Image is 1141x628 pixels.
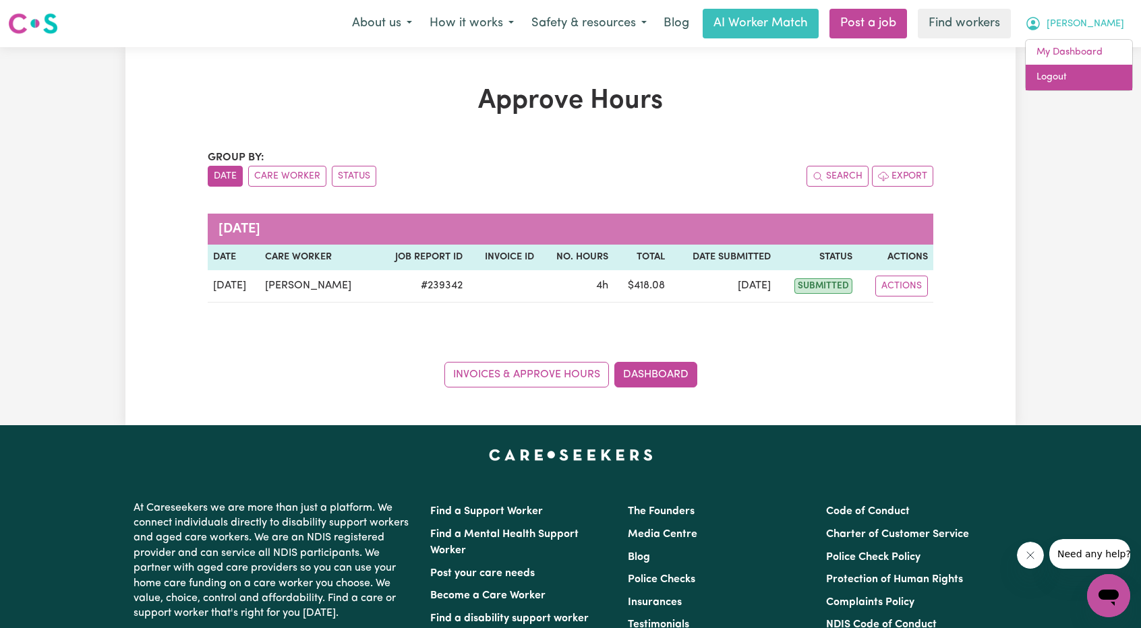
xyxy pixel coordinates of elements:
[1049,539,1130,569] iframe: Message from company
[670,245,776,270] th: Date Submitted
[1017,542,1044,569] iframe: Close message
[208,166,243,187] button: sort invoices by date
[523,9,655,38] button: Safety & resources
[208,270,260,303] td: [DATE]
[208,245,260,270] th: Date
[614,245,670,270] th: Total
[628,574,695,585] a: Police Checks
[208,152,264,163] span: Group by:
[248,166,326,187] button: sort invoices by care worker
[1025,39,1133,91] div: My Account
[628,552,650,563] a: Blog
[208,214,933,245] caption: [DATE]
[343,9,421,38] button: About us
[872,166,933,187] button: Export
[614,362,697,387] a: Dashboard
[826,506,910,517] a: Code of Conduct
[670,270,776,303] td: [DATE]
[826,552,920,563] a: Police Check Policy
[807,166,869,187] button: Search
[444,362,609,387] a: Invoices & Approve Hours
[375,245,468,270] th: Job Report ID
[655,9,697,38] a: Blog
[703,9,819,38] a: AI Worker Match
[8,9,82,20] span: Need any help?
[430,506,543,517] a: Find a Support Worker
[614,270,670,303] td: $ 418.08
[1026,40,1132,65] a: My Dashboard
[628,529,697,540] a: Media Centre
[260,270,375,303] td: [PERSON_NAME]
[430,568,535,579] a: Post your care needs
[875,276,928,296] button: Actions
[8,8,58,39] a: Careseekers logo
[826,574,963,585] a: Protection of Human Rights
[1016,9,1133,38] button: My Account
[260,245,375,270] th: Care worker
[596,280,608,291] span: 4 hours
[918,9,1011,38] a: Find workers
[134,495,414,627] p: At Careseekers we are more than just a platform. We connect individuals directly to disability su...
[1087,574,1130,617] iframe: Button to launch messaging window
[1047,17,1124,32] span: [PERSON_NAME]
[628,506,695,517] a: The Founders
[421,9,523,38] button: How it works
[489,449,653,460] a: Careseekers home page
[468,245,539,270] th: Invoice ID
[208,85,933,117] h1: Approve Hours
[8,11,58,36] img: Careseekers logo
[375,270,468,303] td: # 239342
[539,245,614,270] th: No. Hours
[628,597,682,608] a: Insurances
[1026,65,1132,90] a: Logout
[430,529,579,556] a: Find a Mental Health Support Worker
[430,590,546,601] a: Become a Care Worker
[826,597,914,608] a: Complaints Policy
[826,529,969,540] a: Charter of Customer Service
[332,166,376,187] button: sort invoices by paid status
[430,613,589,624] a: Find a disability support worker
[776,245,858,270] th: Status
[794,278,852,294] span: submitted
[858,245,933,270] th: Actions
[829,9,907,38] a: Post a job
